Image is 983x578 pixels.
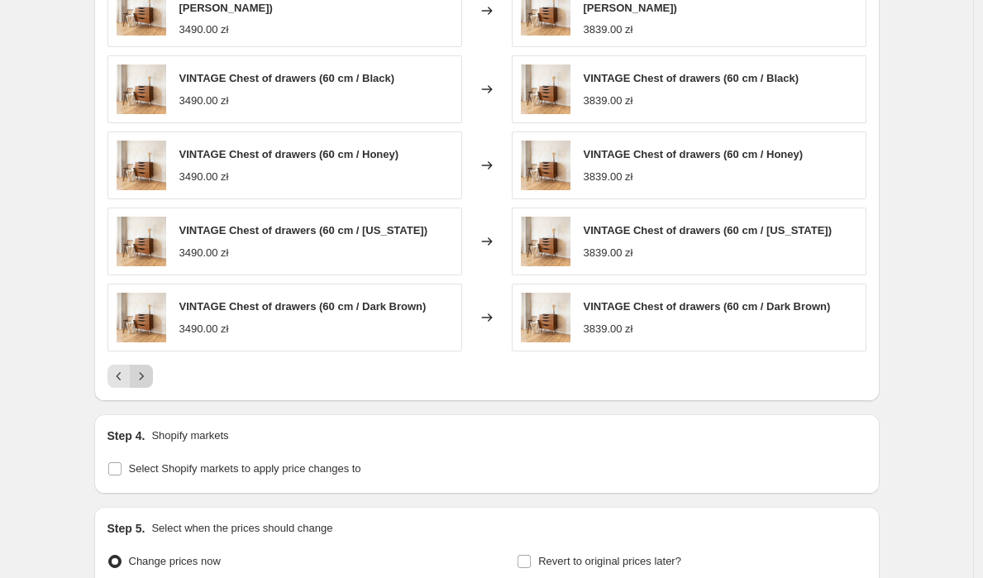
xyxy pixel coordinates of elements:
[584,245,633,261] div: 3839.00 zł
[179,245,229,261] div: 3490.00 zł
[521,217,570,266] img: komoda-vintagemidcenturyvintageretrolata60-876631_80x.jpg
[584,148,804,160] span: VINTAGE Chest of drawers (60 cm / Honey)
[179,72,395,84] span: VINTAGE Chest of drawers (60 cm / Black)
[584,93,633,109] div: 3839.00 zł
[179,300,427,313] span: VINTAGE Chest of drawers (60 cm / Dark Brown)
[584,21,633,38] div: 3839.00 zł
[130,365,153,388] button: Next
[117,64,166,114] img: komoda-vintagemidcenturyvintageretrolata60-876631_80x.jpg
[117,293,166,342] img: komoda-vintagemidcenturyvintageretrolata60-876631_80x.jpg
[521,293,570,342] img: komoda-vintagemidcenturyvintageretrolata60-876631_80x.jpg
[521,64,570,114] img: komoda-vintagemidcenturyvintageretrolata60-876631_80x.jpg
[179,148,399,160] span: VINTAGE Chest of drawers (60 cm / Honey)
[584,224,833,236] span: VINTAGE Chest of drawers (60 cm / [US_STATE])
[107,365,153,388] nav: Pagination
[107,428,146,444] h2: Step 4.
[179,93,229,109] div: 3490.00 zł
[179,321,229,337] div: 3490.00 zł
[521,141,570,190] img: komoda-vintagemidcenturyvintageretrolata60-876631_80x.jpg
[117,217,166,266] img: komoda-vintagemidcenturyvintageretrolata60-876631_80x.jpg
[179,169,229,185] div: 3490.00 zł
[129,462,361,475] span: Select Shopify markets to apply price changes to
[584,72,799,84] span: VINTAGE Chest of drawers (60 cm / Black)
[584,321,633,337] div: 3839.00 zł
[584,169,633,185] div: 3839.00 zł
[538,555,681,567] span: Revert to original prices later?
[584,300,831,313] span: VINTAGE Chest of drawers (60 cm / Dark Brown)
[179,21,229,38] div: 3490.00 zł
[151,520,332,537] p: Select when the prices should change
[117,141,166,190] img: komoda-vintagemidcenturyvintageretrolata60-876631_80x.jpg
[107,520,146,537] h2: Step 5.
[179,224,428,236] span: VINTAGE Chest of drawers (60 cm / [US_STATE])
[151,428,228,444] p: Shopify markets
[107,365,131,388] button: Previous
[129,555,221,567] span: Change prices now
